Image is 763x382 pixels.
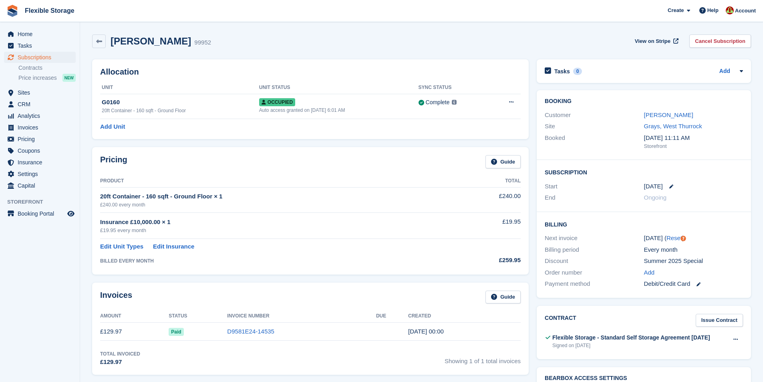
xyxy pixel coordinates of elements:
div: Storefront [644,142,743,150]
th: Created [408,310,521,323]
a: Grays, West Thurrock [644,123,702,129]
span: Storefront [7,198,80,206]
span: Tasks [18,40,66,51]
td: £129.97 [100,323,169,341]
time: 2025-08-07 23:00:38 UTC [408,328,444,335]
a: menu [4,180,76,191]
th: Unit [100,81,259,94]
div: £240.00 every month [100,201,457,208]
h2: Invoices [100,291,132,304]
div: Signed on [DATE] [552,342,710,349]
a: Cancel Subscription [689,34,751,48]
div: Insurance £10,000.00 × 1 [100,218,457,227]
a: [PERSON_NAME] [644,111,693,118]
div: End [545,193,644,202]
h2: Billing [545,220,743,228]
a: Edit Unit Types [100,242,143,251]
div: Flexible Storage - Standard Self Storage Agreement [DATE] [552,333,710,342]
a: menu [4,208,76,219]
a: Add Unit [100,122,125,131]
a: menu [4,145,76,156]
a: Guide [485,155,521,168]
div: 99952 [194,38,211,47]
a: Edit Insurance [153,242,194,251]
span: Insurance [18,157,66,168]
span: Analytics [18,110,66,121]
a: menu [4,133,76,145]
div: 20ft Container - 160 sqft - Ground Floor [102,107,259,114]
a: menu [4,157,76,168]
a: Reset [666,234,682,241]
div: Summer 2025 Special [644,257,743,266]
img: icon-info-grey-7440780725fd019a000dd9b08b2336e03edf1995a4989e88bcd33f0948082b44.svg [452,100,457,105]
span: Occupied [259,98,295,106]
th: Due [376,310,408,323]
div: Total Invoiced [100,350,140,358]
a: menu [4,122,76,133]
a: View on Stripe [632,34,680,48]
div: [DATE] ( ) [644,234,743,243]
time: 2025-08-07 23:00:00 UTC [644,182,663,191]
div: Complete [426,98,450,107]
div: Billing period [545,245,644,255]
div: Site [545,122,644,131]
div: Auto access granted on [DATE] 6:01 AM [259,107,419,114]
span: Invoices [18,122,66,133]
div: Order number [545,268,644,277]
span: View on Stripe [635,37,670,45]
div: 0 [573,68,582,75]
a: Price increases NEW [18,73,76,82]
th: Invoice Number [227,310,376,323]
a: menu [4,168,76,180]
span: Create [668,6,684,14]
div: Tooltip anchor [680,235,687,242]
div: [DATE] 11:11 AM [644,133,743,143]
div: Customer [545,111,644,120]
th: Total [457,175,521,188]
span: Price increases [18,74,57,82]
h2: Allocation [100,67,521,77]
h2: BearBox Access Settings [545,375,743,382]
div: Start [545,182,644,191]
a: Add [719,67,730,76]
span: Paid [169,328,183,336]
h2: Booking [545,98,743,105]
span: Sites [18,87,66,98]
a: Preview store [66,209,76,218]
div: Next invoice [545,234,644,243]
div: Payment method [545,279,644,289]
td: £240.00 [457,187,521,212]
span: Capital [18,180,66,191]
div: £259.95 [457,256,521,265]
a: menu [4,110,76,121]
div: Discount [545,257,644,266]
div: NEW [62,74,76,82]
th: Sync Status [419,81,490,94]
th: Amount [100,310,169,323]
span: Settings [18,168,66,180]
h2: Subscription [545,168,743,176]
a: menu [4,40,76,51]
h2: Tasks [554,68,570,75]
a: D9581E24-14535 [227,328,274,335]
span: Home [18,28,66,40]
div: Debit/Credit Card [644,279,743,289]
td: £19.95 [457,213,521,239]
th: Product [100,175,457,188]
span: Account [735,7,756,15]
h2: [PERSON_NAME] [111,36,191,46]
span: Ongoing [644,194,667,201]
span: Booking Portal [18,208,66,219]
a: menu [4,52,76,63]
a: menu [4,28,76,40]
div: G0160 [102,98,259,107]
th: Unit Status [259,81,419,94]
span: CRM [18,99,66,110]
div: BILLED EVERY MONTH [100,257,457,265]
div: £129.97 [100,358,140,367]
a: Issue Contract [696,314,743,327]
span: Pricing [18,133,66,145]
a: Add [644,268,655,277]
th: Status [169,310,227,323]
h2: Pricing [100,155,127,168]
